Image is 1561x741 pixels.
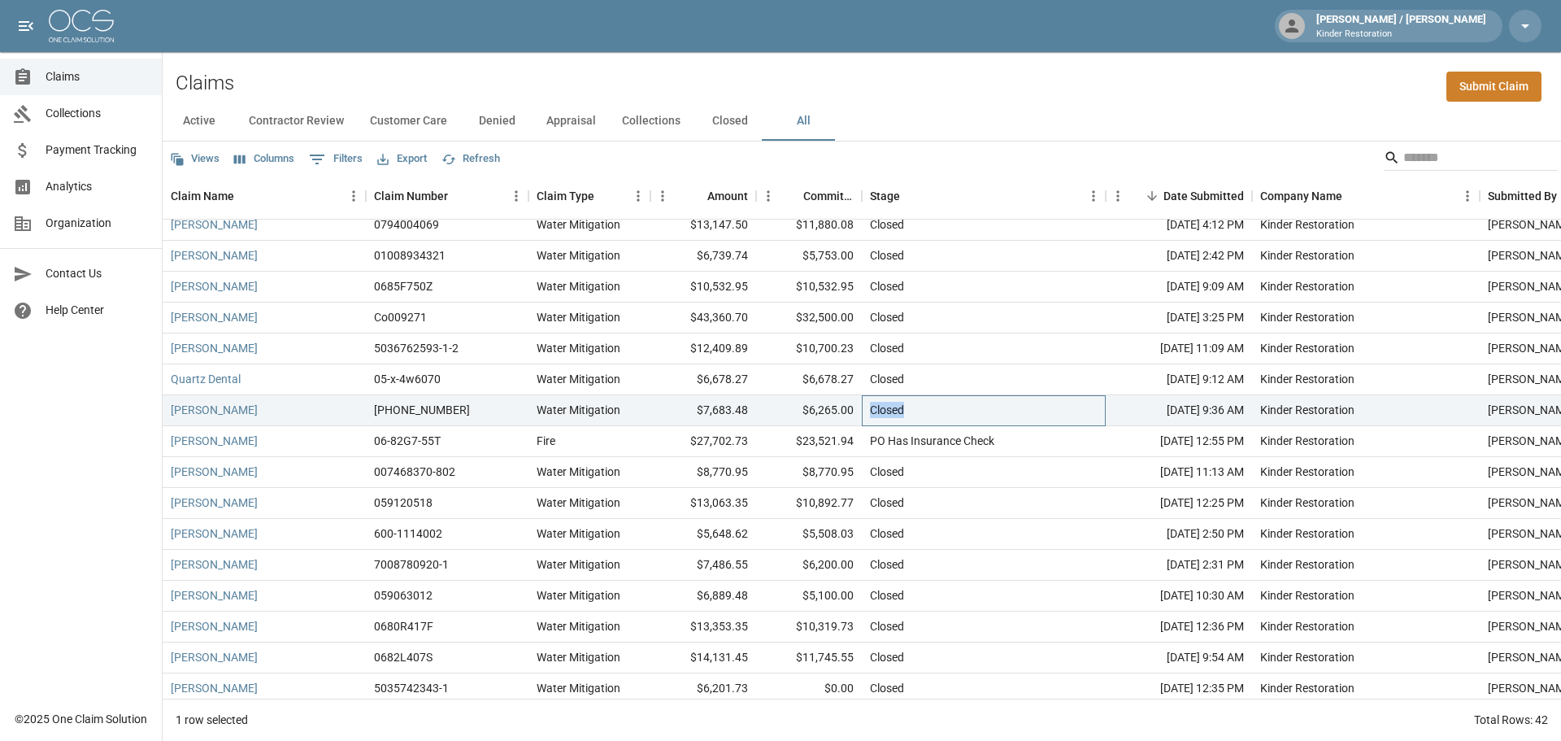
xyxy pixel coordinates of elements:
button: Menu [626,184,650,208]
div: [DATE] 9:09 AM [1106,272,1252,303]
img: ocs-logo-white-transparent.png [49,10,114,42]
div: Water Mitigation [537,618,620,634]
a: [PERSON_NAME] [171,587,258,604]
div: $5,508.03 [756,519,862,550]
div: $13,063.35 [650,488,756,519]
button: Sort [594,185,617,207]
a: [PERSON_NAME] [171,649,258,665]
div: Closed [870,216,904,233]
div: Kinder Restoration [1260,556,1354,573]
div: Water Mitigation [537,680,620,696]
div: Closed [870,556,904,573]
a: Submit Claim [1446,72,1541,102]
div: 1 row selected [176,712,248,728]
div: Date Submitted [1106,173,1252,219]
button: Appraisal [533,102,609,141]
div: 5035742343-1 [374,680,449,696]
button: Sort [448,185,471,207]
button: Customer Care [357,102,460,141]
div: Kinder Restoration [1260,340,1354,356]
div: Co009271 [374,309,427,325]
div: $6,201.73 [650,673,756,704]
button: Menu [1081,184,1106,208]
a: [PERSON_NAME] [171,464,258,480]
div: Kinder Restoration [1260,216,1354,233]
div: Kinder Restoration [1260,278,1354,294]
a: [PERSON_NAME] [171,340,258,356]
button: Menu [650,184,675,208]
div: Closed [870,402,904,418]
div: 007468370-802 [374,464,455,480]
div: Kinder Restoration [1260,247,1354,264]
div: 0682L407S [374,649,433,665]
div: Search [1384,145,1558,174]
div: $6,739.74 [650,241,756,272]
div: Fire [537,433,555,449]
div: 600-1114002 [374,525,442,542]
button: Contractor Review [236,102,357,141]
div: Date Submitted [1163,173,1244,219]
div: $7,683.48 [650,395,756,426]
div: Submitted By [1488,173,1557,219]
div: [DATE] 12:55 PM [1106,426,1252,457]
div: Committed Amount [803,173,854,219]
div: $8,770.95 [756,457,862,488]
button: Select columns [230,146,298,172]
span: Claims [46,68,149,85]
div: Kinder Restoration [1260,525,1354,542]
button: Closed [694,102,767,141]
div: Closed [870,680,904,696]
div: Stage [870,173,900,219]
div: Water Mitigation [537,309,620,325]
div: Claim Type [528,173,650,219]
div: [DATE] 3:25 PM [1106,303,1252,333]
div: Water Mitigation [537,340,620,356]
div: Kinder Restoration [1260,371,1354,387]
button: Export [373,146,431,172]
div: $23,521.94 [756,426,862,457]
a: Quartz Dental [171,371,241,387]
span: Help Center [46,302,149,319]
div: Water Mitigation [537,371,620,387]
div: Amount [650,173,756,219]
div: $10,532.95 [650,272,756,303]
div: [DATE] 4:12 PM [1106,210,1252,241]
a: [PERSON_NAME] [171,433,258,449]
span: Collections [46,105,149,122]
div: $13,353.35 [650,612,756,643]
div: Kinder Restoration [1260,402,1354,418]
div: Claim Name [171,173,234,219]
div: [PERSON_NAME] / [PERSON_NAME] [1310,11,1493,41]
div: $6,678.27 [756,364,862,395]
div: $8,770.95 [650,457,756,488]
div: 0680R417F [374,618,433,634]
div: $43,360.70 [650,303,756,333]
div: [DATE] 9:12 AM [1106,364,1252,395]
div: $13,147.50 [650,210,756,241]
div: Closed [870,525,904,542]
button: All [767,102,840,141]
button: Sort [1141,185,1163,207]
button: Sort [1342,185,1365,207]
div: [DATE] 11:09 AM [1106,333,1252,364]
div: Claim Number [366,173,528,219]
div: [DATE] 2:42 PM [1106,241,1252,272]
div: $6,889.48 [650,581,756,612]
div: Kinder Restoration [1260,680,1354,696]
div: $7,486.55 [650,550,756,581]
div: [DATE] 12:25 PM [1106,488,1252,519]
div: Closed [870,649,904,665]
div: $12,409.89 [650,333,756,364]
button: Refresh [437,146,504,172]
button: Active [163,102,236,141]
div: Closed [870,495,904,511]
div: 059120518 [374,495,433,511]
div: Water Mitigation [537,402,620,418]
button: Menu [504,184,528,208]
div: Kinder Restoration [1260,495,1354,511]
div: $5,100.00 [756,581,862,612]
div: © 2025 One Claim Solution [15,711,147,727]
div: Water Mitigation [537,495,620,511]
div: Kinder Restoration [1260,618,1354,634]
a: [PERSON_NAME] [171,309,258,325]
